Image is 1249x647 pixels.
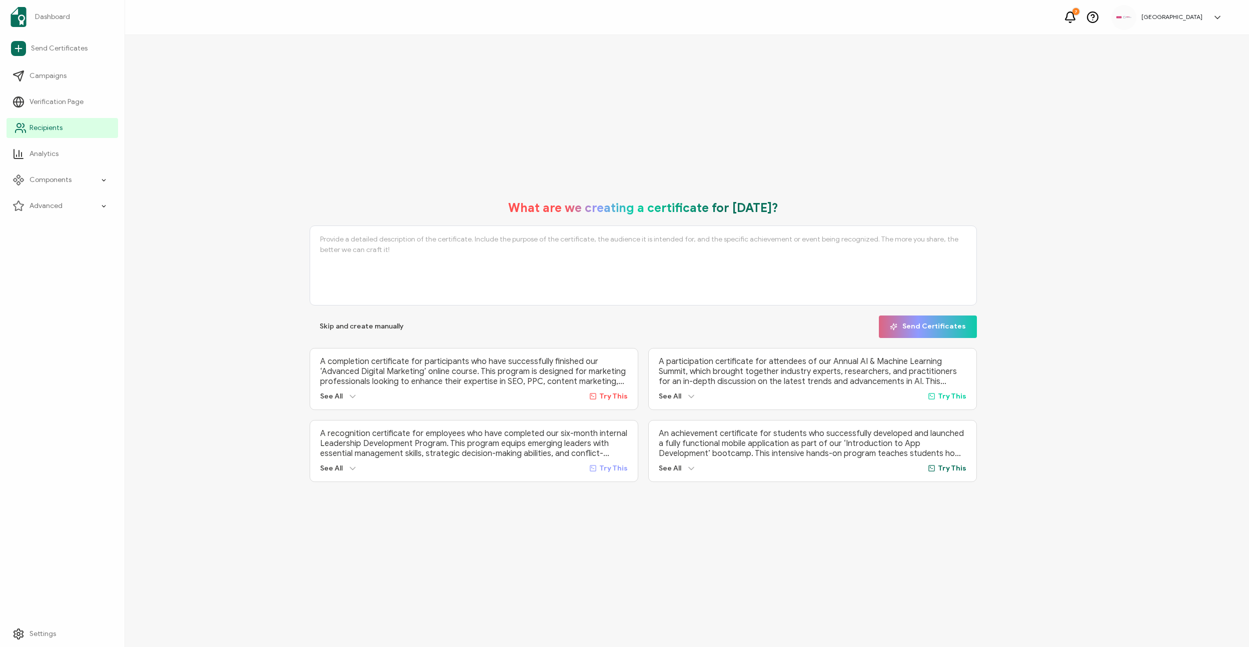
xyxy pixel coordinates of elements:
span: See All [320,392,343,400]
img: 534be6bd-3ab8-4108-9ccc-40d3e97e413d.png [1116,16,1131,18]
h5: [GEOGRAPHIC_DATA] [1141,13,1202,20]
a: Campaigns [7,66,118,86]
a: Send Certificates [7,37,118,60]
span: Try This [938,464,966,472]
span: Try This [938,392,966,400]
span: See All [320,464,343,472]
a: Analytics [7,144,118,164]
span: Settings [30,629,56,639]
a: Recipients [7,118,118,138]
span: Send Certificates [890,323,966,330]
a: Verification Page [7,92,118,112]
p: A participation certificate for attendees of our Annual AI & Machine Learning Summit, which broug... [659,356,966,386]
p: A recognition certificate for employees who have completed our six-month internal Leadership Deve... [320,428,628,458]
div: 7 [1072,8,1079,15]
img: sertifier-logomark-colored.svg [11,7,27,27]
a: Dashboard [7,3,118,31]
span: Verification Page [30,97,84,107]
span: See All [659,464,681,472]
span: Send Certificates [31,43,88,53]
span: See All [659,392,681,400]
span: Dashboard [35,12,70,22]
h1: What are we creating a certificate for [DATE]? [508,200,778,215]
span: Try This [599,464,628,472]
span: Skip and create manually [320,323,404,330]
iframe: Chat Widget [1077,534,1249,647]
span: Analytics [30,149,59,159]
button: Skip and create manually [310,315,414,338]
p: A completion certificate for participants who have successfully finished our ‘Advanced Digital Ma... [320,356,628,386]
span: Components [30,175,72,185]
p: An achievement certificate for students who successfully developed and launched a fully functiona... [659,428,966,458]
span: Advanced [30,201,63,211]
button: Send Certificates [879,315,977,338]
a: Settings [7,624,118,644]
span: Campaigns [30,71,67,81]
span: Recipients [30,123,63,133]
span: Try This [599,392,628,400]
